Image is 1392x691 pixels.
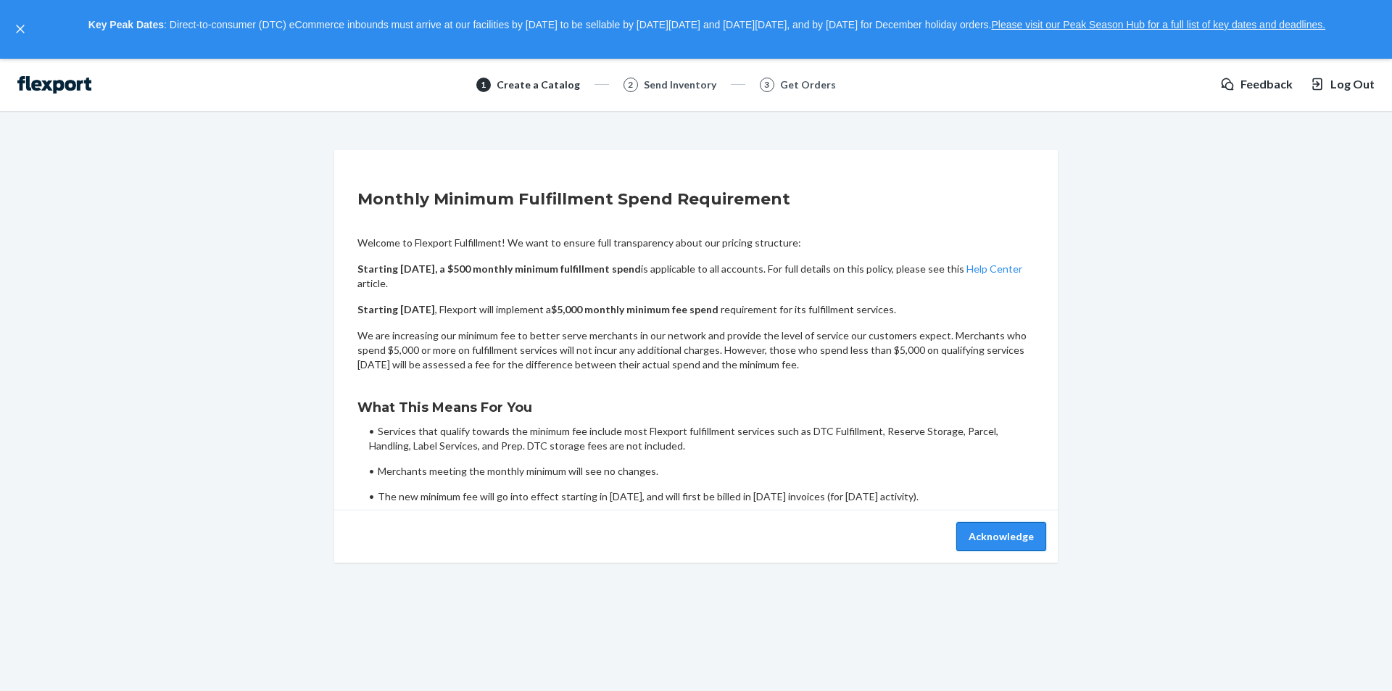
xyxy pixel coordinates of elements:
b: Starting [DATE], a $500 monthly minimum fulfillment spend [357,262,641,275]
h3: What This Means For You [357,398,1035,417]
li: The new minimum fee will go into effect starting in [DATE], and will first be billed in [DATE] in... [369,489,1035,504]
a: Please visit our Peak Season Hub for a full list of key dates and deadlines. [991,19,1325,30]
a: Help Center [966,262,1022,275]
button: Log Out [1310,76,1375,93]
span: 1 [481,78,486,91]
p: : Direct-to-consumer (DTC) eCommerce inbounds must arrive at our facilities by [DATE] to be sella... [35,13,1379,38]
b: Starting [DATE] [357,303,435,315]
button: close, [13,22,28,36]
strong: Key Peak Dates [88,19,164,30]
button: Acknowledge [956,522,1046,551]
h2: Monthly Minimum Fulfillment Spend Requirement [357,188,1035,211]
div: Get Orders [780,78,836,92]
li: Services that qualify towards the minimum fee include most Flexport fulfillment services such as ... [369,424,1035,453]
img: Flexport logo [17,76,91,94]
p: is applicable to all accounts. For full details on this policy, please see this article. [357,262,1035,291]
b: $5,000 monthly minimum fee spend [551,303,718,315]
span: 3 [764,78,769,91]
a: Feedback [1220,76,1293,93]
p: , Flexport will implement a requirement for its fulfillment services. [357,302,1035,317]
p: We are increasing our minimum fee to better serve merchants in our network and provide the level ... [357,328,1035,372]
div: Create a Catalog [497,78,580,92]
p: Welcome to Flexport Fulfillment! We want to ensure full transparency about our pricing structure: [357,236,1035,250]
span: Log Out [1330,76,1375,93]
span: Feedback [1240,76,1293,93]
span: 2 [628,78,633,91]
div: Send Inventory [644,78,716,92]
li: Merchants meeting the monthly minimum will see no changes. [369,464,1035,479]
